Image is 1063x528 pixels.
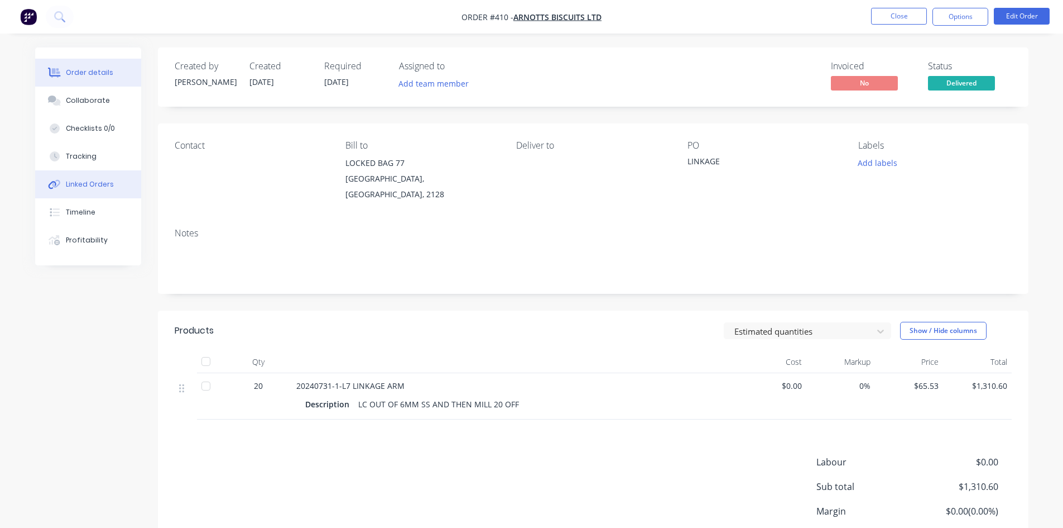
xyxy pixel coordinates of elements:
button: Profitability [35,226,141,254]
span: $1,310.60 [947,380,1007,392]
span: $0.00 [915,455,998,469]
div: LINKAGE [687,155,827,171]
div: Linked Orders [66,179,114,189]
div: Products [175,324,214,337]
span: Order #410 - [461,12,513,22]
button: Timeline [35,198,141,226]
button: Show / Hide columns [900,322,987,340]
div: Profitability [66,235,108,245]
div: [PERSON_NAME] [175,76,236,88]
div: Cost [738,351,807,373]
button: Checklists 0/0 [35,115,141,142]
div: LOCKED BAG 77[GEOGRAPHIC_DATA], [GEOGRAPHIC_DATA], 2128 [345,155,498,202]
button: Options [932,8,988,26]
button: Collaborate [35,87,141,115]
button: Add team member [399,76,475,91]
div: Contact [175,140,328,151]
a: ARNOTTS BISCUITS LTD [513,12,602,22]
div: PO [687,140,840,151]
div: Created [249,61,311,72]
div: LC OUT OF 6MM SS AND THEN MILL 20 OFF [354,396,523,412]
button: Linked Orders [35,170,141,198]
span: [DATE] [324,77,349,87]
div: Labels [858,140,1011,151]
span: $65.53 [879,380,939,392]
span: Delivered [928,76,995,90]
span: $0.00 ( 0.00 %) [915,505,998,518]
button: Edit Order [994,8,1050,25]
button: Delivered [928,76,995,93]
div: Assigned to [399,61,511,72]
div: Timeline [66,207,95,217]
div: Qty [225,351,292,373]
span: 0% [811,380,870,392]
span: Labour [816,455,916,469]
div: Tracking [66,151,97,161]
span: 20 [254,380,263,392]
div: Total [943,351,1012,373]
div: Checklists 0/0 [66,123,115,134]
span: Sub total [816,480,916,493]
button: Order details [35,59,141,87]
button: Tracking [35,142,141,170]
div: Order details [66,68,113,78]
div: Deliver to [516,140,669,151]
button: Add team member [392,76,474,91]
span: $1,310.60 [915,480,998,493]
div: [GEOGRAPHIC_DATA], [GEOGRAPHIC_DATA], 2128 [345,171,498,202]
div: Bill to [345,140,498,151]
span: 20240731-1-L7 LINKAGE ARM [296,380,405,391]
button: Add labels [852,155,903,170]
div: Invoiced [831,61,915,72]
span: No [831,76,898,90]
span: $0.00 [743,380,802,392]
div: Created by [175,61,236,72]
div: Price [875,351,944,373]
div: Collaborate [66,96,110,106]
div: Markup [806,351,875,373]
span: [DATE] [249,77,274,87]
span: Margin [816,505,916,518]
img: Factory [20,8,37,25]
button: Close [871,8,927,25]
div: Required [324,61,386,72]
div: LOCKED BAG 77 [345,155,498,171]
div: Notes [175,228,1012,239]
div: Status [928,61,1012,72]
div: Description [305,396,354,412]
